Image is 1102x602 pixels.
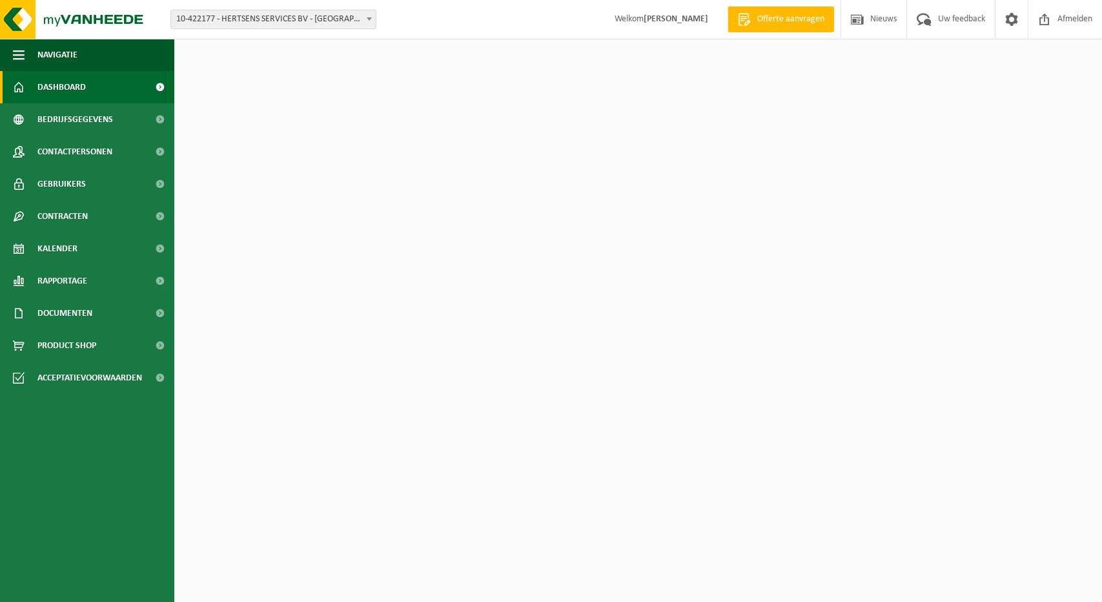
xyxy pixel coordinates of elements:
[728,6,834,32] a: Offerte aanvragen
[37,265,87,297] span: Rapportage
[170,10,376,29] span: 10-422177 - HERTSENS SERVICES BV - KRUIBEKE
[37,200,88,233] span: Contracten
[37,136,112,168] span: Contactpersonen
[37,362,142,394] span: Acceptatievoorwaarden
[37,168,86,200] span: Gebruikers
[171,10,376,28] span: 10-422177 - HERTSENS SERVICES BV - KRUIBEKE
[37,103,113,136] span: Bedrijfsgegevens
[37,39,77,71] span: Navigatie
[37,329,96,362] span: Product Shop
[754,13,828,26] span: Offerte aanvragen
[37,297,92,329] span: Documenten
[644,14,708,24] strong: [PERSON_NAME]
[37,233,77,265] span: Kalender
[37,71,86,103] span: Dashboard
